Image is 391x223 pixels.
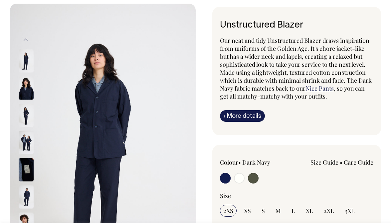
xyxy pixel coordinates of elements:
[223,207,233,215] span: 2XS
[220,192,374,200] div: Size
[220,37,372,92] span: Our neat and tidy Unstructured Blazer draws inspiration from uniforms of the Golden Age. It's cho...
[262,207,265,215] span: S
[258,205,268,217] input: S
[310,158,338,166] a: Size Guide
[341,205,358,217] input: 3XL
[19,186,34,209] img: dark-navy
[306,207,313,215] span: XL
[276,207,281,215] span: M
[344,158,373,166] a: Care Guide
[19,131,34,154] img: dark-navy
[324,207,334,215] span: 2XL
[244,207,251,215] span: XS
[19,77,34,100] img: dark-navy
[220,110,265,122] a: iMore details
[302,205,316,217] input: XL
[21,33,31,47] button: Previous
[320,205,337,217] input: 2XL
[19,49,34,73] img: dark-navy
[305,84,334,92] a: Nice Pants
[238,158,241,166] span: •
[272,205,284,217] input: M
[345,207,355,215] span: 3XL
[288,205,298,217] input: L
[19,104,34,127] img: dark-navy
[241,205,254,217] input: XS
[242,158,270,166] label: Dark Navy
[340,158,342,166] span: •
[220,205,237,217] input: 2XS
[19,158,34,182] img: dark-navy
[220,158,282,166] div: Colour
[292,207,295,215] span: L
[220,84,365,100] span: , so you can get all matchy-matchy with your outfits.
[224,112,225,119] span: i
[220,20,374,31] h6: Unstructured Blazer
